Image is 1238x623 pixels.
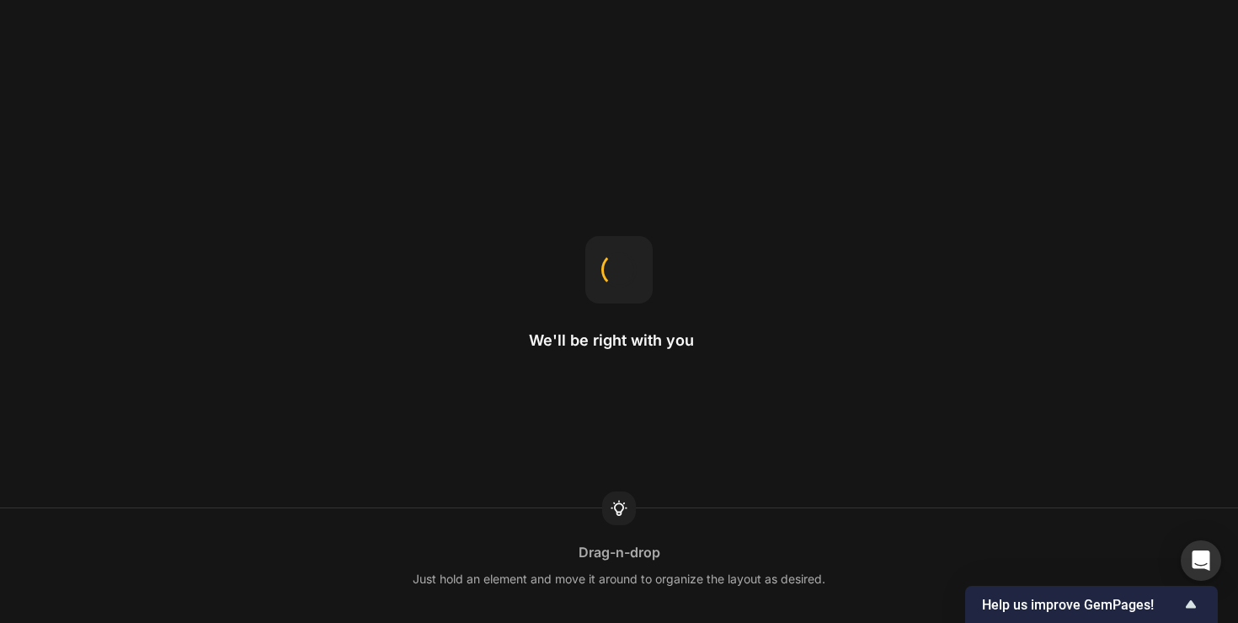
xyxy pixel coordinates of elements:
button: Show survey - Help us improve GemPages! [982,594,1201,615]
span: Help us improve GemPages! [982,597,1181,613]
div: Just hold an element and move it around to organize the layout as desired. [413,569,825,589]
div: Open Intercom Messenger [1181,540,1221,581]
div: Drag-n-drop [579,542,660,562]
h2: We'll be right with you [529,330,709,351]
